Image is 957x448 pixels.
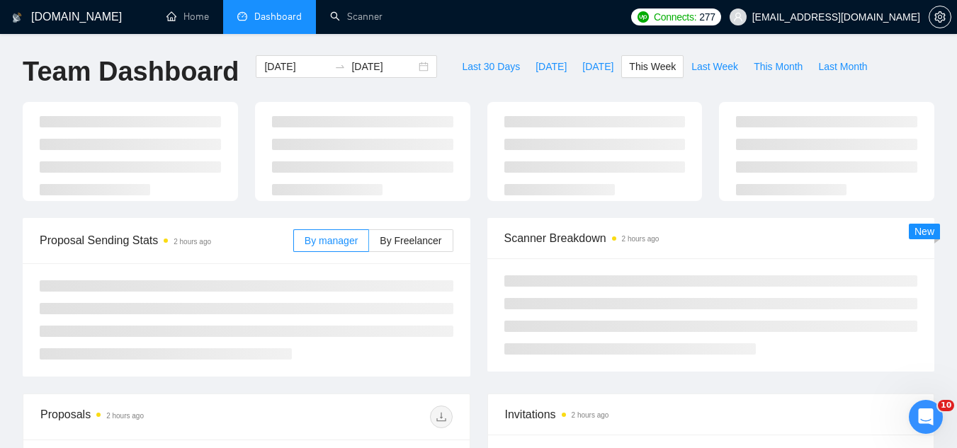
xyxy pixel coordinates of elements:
[462,59,520,74] span: Last 30 Days
[938,400,954,411] span: 10
[818,59,867,74] span: Last Month
[504,229,918,247] span: Scanner Breakdown
[40,406,247,428] div: Proposals
[536,59,567,74] span: [DATE]
[754,59,803,74] span: This Month
[330,11,383,23] a: searchScanner
[810,55,875,78] button: Last Month
[733,12,743,22] span: user
[638,11,649,23] img: upwork-logo.png
[929,11,951,23] span: setting
[621,55,684,78] button: This Week
[237,11,247,21] span: dashboard
[574,55,621,78] button: [DATE]
[12,6,22,29] img: logo
[914,226,934,237] span: New
[909,400,943,434] iframe: Intercom live chat
[454,55,528,78] button: Last 30 Days
[505,406,917,423] span: Invitations
[305,235,358,246] span: By manager
[106,412,144,420] time: 2 hours ago
[254,11,302,23] span: Dashboard
[582,59,613,74] span: [DATE]
[334,61,346,72] span: swap-right
[380,235,441,246] span: By Freelancer
[40,231,293,249] span: Proposal Sending Stats
[684,55,746,78] button: Last Week
[174,238,211,246] time: 2 hours ago
[746,55,810,78] button: This Month
[23,55,239,88] h1: Team Dashboard
[572,411,609,419] time: 2 hours ago
[691,59,738,74] span: Last Week
[929,6,951,28] button: setting
[929,11,951,23] a: setting
[334,61,346,72] span: to
[351,59,416,74] input: End date
[629,59,676,74] span: This Week
[166,11,209,23] a: homeHome
[654,9,696,25] span: Connects:
[699,9,715,25] span: 277
[528,55,574,78] button: [DATE]
[264,59,329,74] input: Start date
[622,235,659,243] time: 2 hours ago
